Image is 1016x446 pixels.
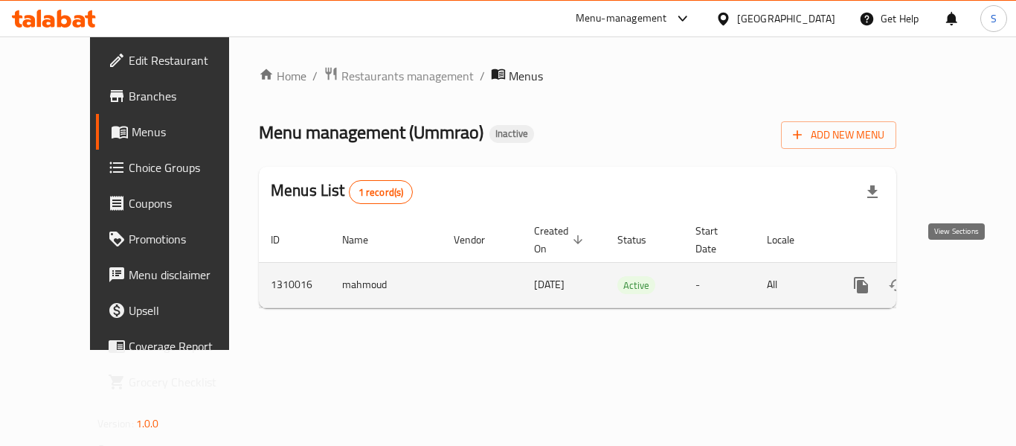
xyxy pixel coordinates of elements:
div: Inactive [489,125,534,143]
div: Menu-management [576,10,667,28]
a: Choice Groups [96,150,260,185]
a: Edit Restaurant [96,42,260,78]
button: more [843,267,879,303]
span: Name [342,231,388,249]
span: Promotions [129,230,248,248]
span: Inactive [489,127,534,140]
span: Branches [129,87,248,105]
span: Upsell [129,302,248,319]
span: Menu disclaimer [129,266,248,284]
span: Locale [767,231,814,249]
li: / [480,67,485,85]
td: - [684,262,755,308]
span: S [991,10,997,27]
span: 1.0.0 [136,414,159,433]
span: [DATE] [534,275,565,294]
a: Upsell [96,293,260,328]
span: Edit Restaurant [129,51,248,69]
span: ID [271,231,299,249]
td: mahmoud [330,262,442,308]
span: Created On [534,222,588,258]
div: Total records count [349,180,414,204]
a: Restaurants management [324,66,474,86]
span: Choice Groups [129,159,248,176]
a: Home [259,67,306,85]
span: Menus [509,67,543,85]
span: Start Date [695,222,737,258]
div: Active [617,276,655,294]
span: Version: [97,414,134,433]
div: Export file [855,174,890,210]
h2: Menus List [271,179,413,204]
a: Branches [96,78,260,114]
a: Menu disclaimer [96,257,260,293]
span: 1 record(s) [350,185,413,200]
a: Coupons [96,185,260,221]
a: Promotions [96,221,260,257]
span: Add New Menu [793,126,884,144]
li: / [312,67,318,85]
td: 1310016 [259,262,330,308]
span: Grocery Checklist [129,373,248,391]
span: Menus [132,123,248,141]
span: Vendor [454,231,504,249]
a: Grocery Checklist [96,364,260,400]
span: Status [617,231,666,249]
span: Menu management ( Ummrao ) [259,115,483,149]
td: All [755,262,832,308]
th: Actions [832,217,998,263]
table: enhanced table [259,217,998,308]
a: Menus [96,114,260,150]
span: Coverage Report [129,337,248,355]
nav: breadcrumb [259,66,896,86]
a: Coverage Report [96,328,260,364]
span: Restaurants management [341,67,474,85]
button: Change Status [879,267,915,303]
span: Active [617,277,655,294]
div: [GEOGRAPHIC_DATA] [737,10,835,27]
span: Coupons [129,194,248,212]
button: Add New Menu [781,121,896,149]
